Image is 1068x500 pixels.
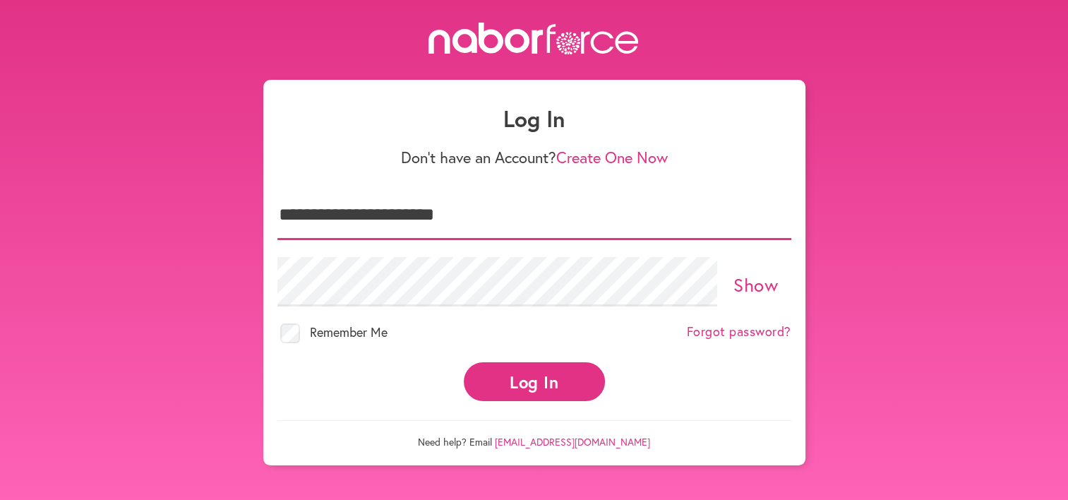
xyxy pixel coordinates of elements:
[556,147,668,167] a: Create One Now
[687,324,791,340] a: Forgot password?
[310,323,388,340] span: Remember Me
[277,420,791,448] p: Need help? Email
[277,105,791,132] h1: Log In
[495,435,650,448] a: [EMAIL_ADDRESS][DOMAIN_NAME]
[277,148,791,167] p: Don't have an Account?
[733,273,778,297] a: Show
[464,362,605,401] button: Log In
